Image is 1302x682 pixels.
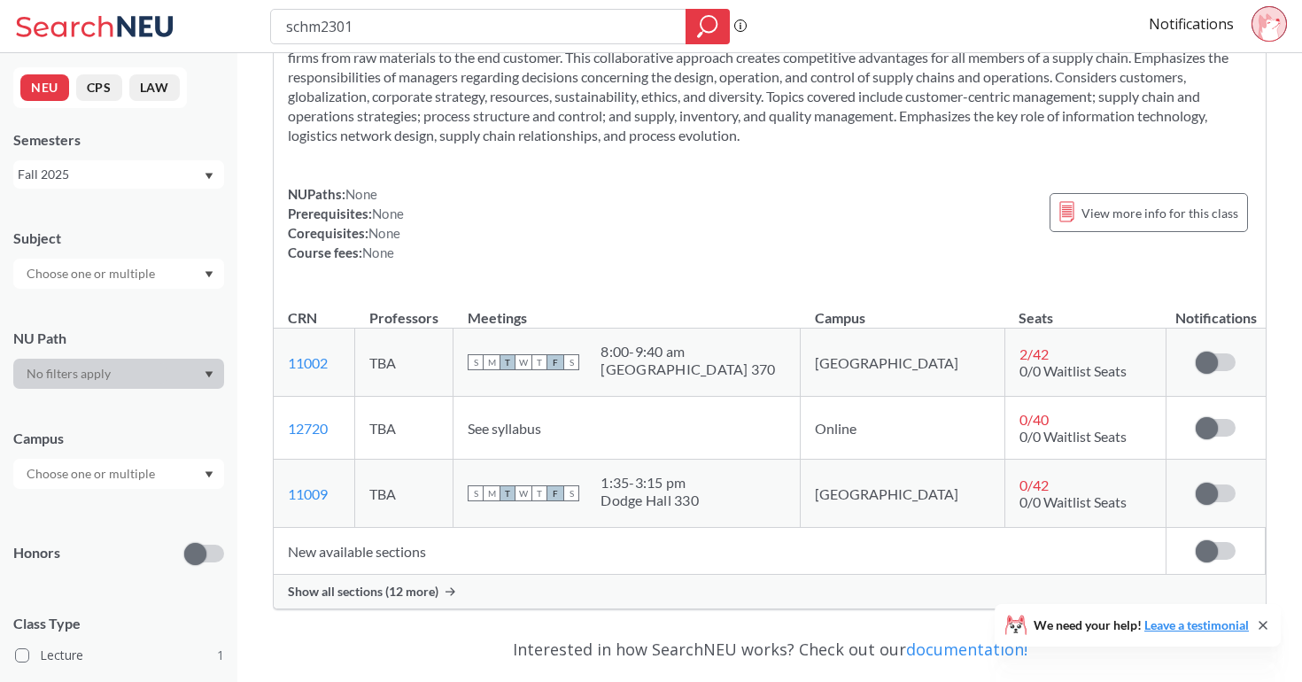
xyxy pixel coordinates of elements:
[13,329,224,348] div: NU Path
[284,12,673,42] input: Class, professor, course number, "phrase"
[500,354,515,370] span: T
[355,291,453,329] th: Professors
[1149,14,1234,34] a: Notifications
[13,160,224,189] div: Fall 2025Dropdown arrow
[13,229,224,248] div: Subject
[686,9,730,44] div: magnifying glass
[1019,345,1049,362] span: 2 / 42
[18,165,203,184] div: Fall 2025
[563,485,579,501] span: S
[1004,291,1166,329] th: Seats
[13,259,224,289] div: Dropdown arrow
[801,329,1005,397] td: [GEOGRAPHIC_DATA]
[13,614,224,633] span: Class Type
[1019,411,1049,428] span: 0 / 40
[484,354,500,370] span: M
[601,360,775,378] div: [GEOGRAPHIC_DATA] 370
[1019,362,1127,379] span: 0/0 Waitlist Seats
[362,244,394,260] span: None
[515,354,531,370] span: W
[697,14,718,39] svg: magnifying glass
[18,463,167,484] input: Choose one or multiple
[288,28,1252,145] section: Focuses on the integrative management of business activities intrinsic to the smooth flow of good...
[13,459,224,489] div: Dropdown arrow
[906,639,1027,660] a: documentation!
[205,173,213,180] svg: Dropdown arrow
[13,359,224,389] div: Dropdown arrow
[129,74,180,101] button: LAW
[205,271,213,278] svg: Dropdown arrow
[453,291,801,329] th: Meetings
[13,429,224,448] div: Campus
[288,354,328,371] a: 11002
[531,485,547,501] span: T
[274,575,1266,608] div: Show all sections (12 more)
[13,130,224,150] div: Semesters
[13,543,60,563] p: Honors
[801,291,1005,329] th: Campus
[205,371,213,378] svg: Dropdown arrow
[355,329,453,397] td: TBA
[468,354,484,370] span: S
[273,624,1267,675] div: Interested in how SearchNEU works? Check out our
[76,74,122,101] button: CPS
[1019,477,1049,493] span: 0 / 42
[355,397,453,460] td: TBA
[20,74,69,101] button: NEU
[345,186,377,202] span: None
[547,485,563,501] span: F
[801,397,1005,460] td: Online
[217,646,224,665] span: 1
[484,485,500,501] span: M
[18,263,167,284] input: Choose one or multiple
[531,354,547,370] span: T
[468,485,484,501] span: S
[1081,202,1238,224] span: View more info for this class
[274,528,1166,575] td: New available sections
[1034,619,1249,632] span: We need your help!
[601,492,699,509] div: Dodge Hall 330
[355,460,453,528] td: TBA
[15,644,224,667] label: Lecture
[368,225,400,241] span: None
[1019,493,1127,510] span: 0/0 Waitlist Seats
[601,474,699,492] div: 1:35 - 3:15 pm
[500,485,515,501] span: T
[288,184,404,262] div: NUPaths: Prerequisites: Corequisites: Course fees:
[288,485,328,502] a: 11009
[1019,428,1127,445] span: 0/0 Waitlist Seats
[1166,291,1266,329] th: Notifications
[288,420,328,437] a: 12720
[601,343,775,360] div: 8:00 - 9:40 am
[288,308,317,328] div: CRN
[1144,617,1249,632] a: Leave a testimonial
[801,460,1005,528] td: [GEOGRAPHIC_DATA]
[547,354,563,370] span: F
[563,354,579,370] span: S
[515,485,531,501] span: W
[468,420,541,437] span: See syllabus
[288,584,438,600] span: Show all sections (12 more)
[205,471,213,478] svg: Dropdown arrow
[372,205,404,221] span: None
